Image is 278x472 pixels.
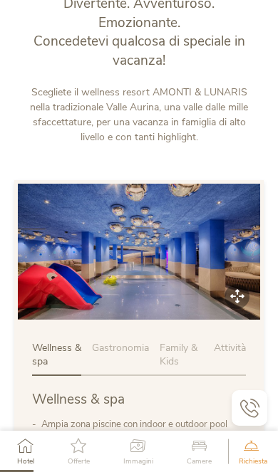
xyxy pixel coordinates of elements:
[32,341,81,369] span: Wellness & spa
[160,341,197,369] span: Family & Kids
[239,458,267,465] span: Richiesta
[29,85,249,145] p: Scegliete il wellness resort AMONTI & LUNARIS nella tradizionale Valle Aurina, una valle dalle mi...
[41,416,246,432] li: Ampia zona piscine con indoor e outdoor pool
[68,458,90,465] span: Offerte
[214,341,246,355] span: Attività
[17,458,34,465] span: Hotel
[34,32,245,70] span: Concedetevi qualcosa di speciale in vacanza!
[123,458,153,465] span: Immagini
[92,341,149,355] span: Gastronomia
[187,458,212,465] span: Camere
[32,390,125,409] span: Wellness & spa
